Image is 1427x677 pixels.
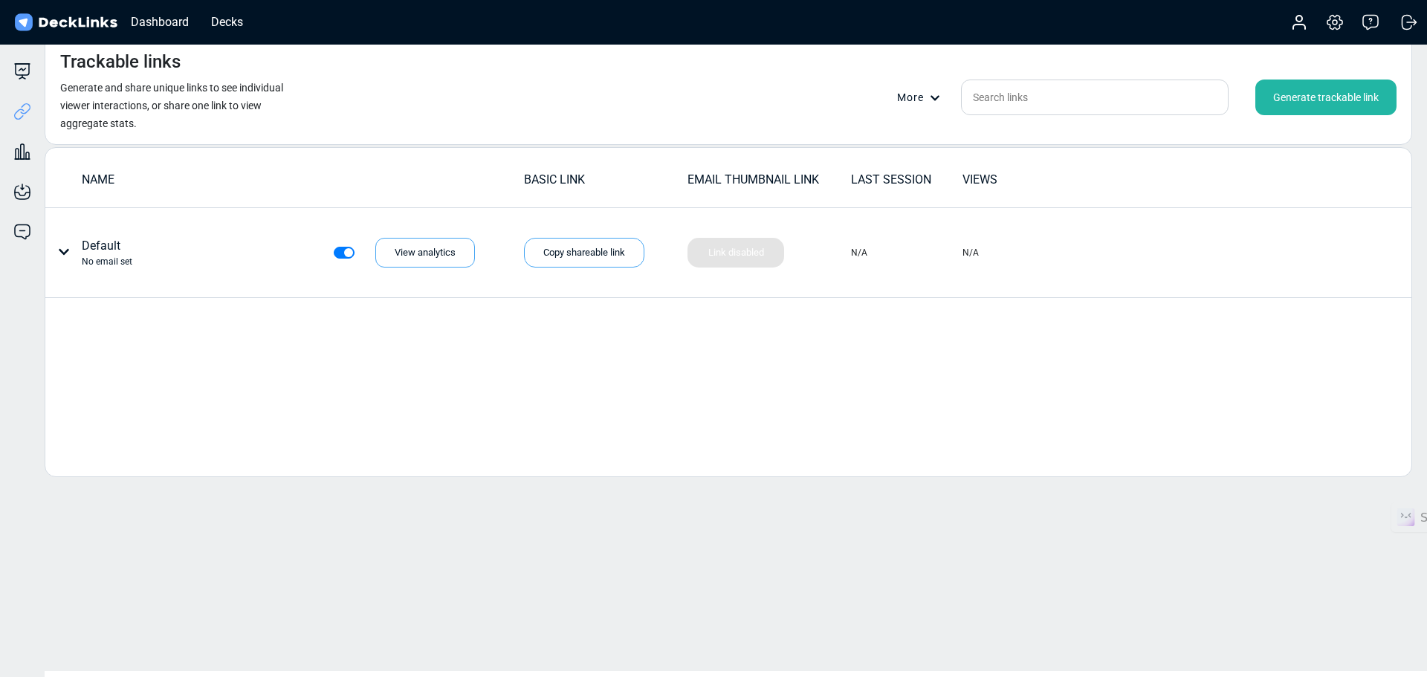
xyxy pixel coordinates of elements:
[82,237,132,268] div: Default
[60,51,181,73] h4: Trackable links
[897,90,949,106] div: More
[962,246,979,259] div: N/A
[375,238,475,268] div: View analytics
[123,13,196,31] div: Dashboard
[204,13,250,31] div: Decks
[962,171,1072,189] div: VIEWS
[851,171,961,189] div: LAST SESSION
[523,170,687,196] td: BASIC LINK
[12,12,120,33] img: DeckLinks
[524,238,644,268] div: Copy shareable link
[82,255,132,268] div: No email set
[961,80,1229,115] input: Search links
[60,82,283,129] small: Generate and share unique links to see individual viewer interactions, or share one link to view ...
[687,170,850,196] td: EMAIL THUMBNAIL LINK
[1255,80,1397,115] div: Generate trackable link
[82,171,522,189] div: NAME
[851,246,867,259] div: N/A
